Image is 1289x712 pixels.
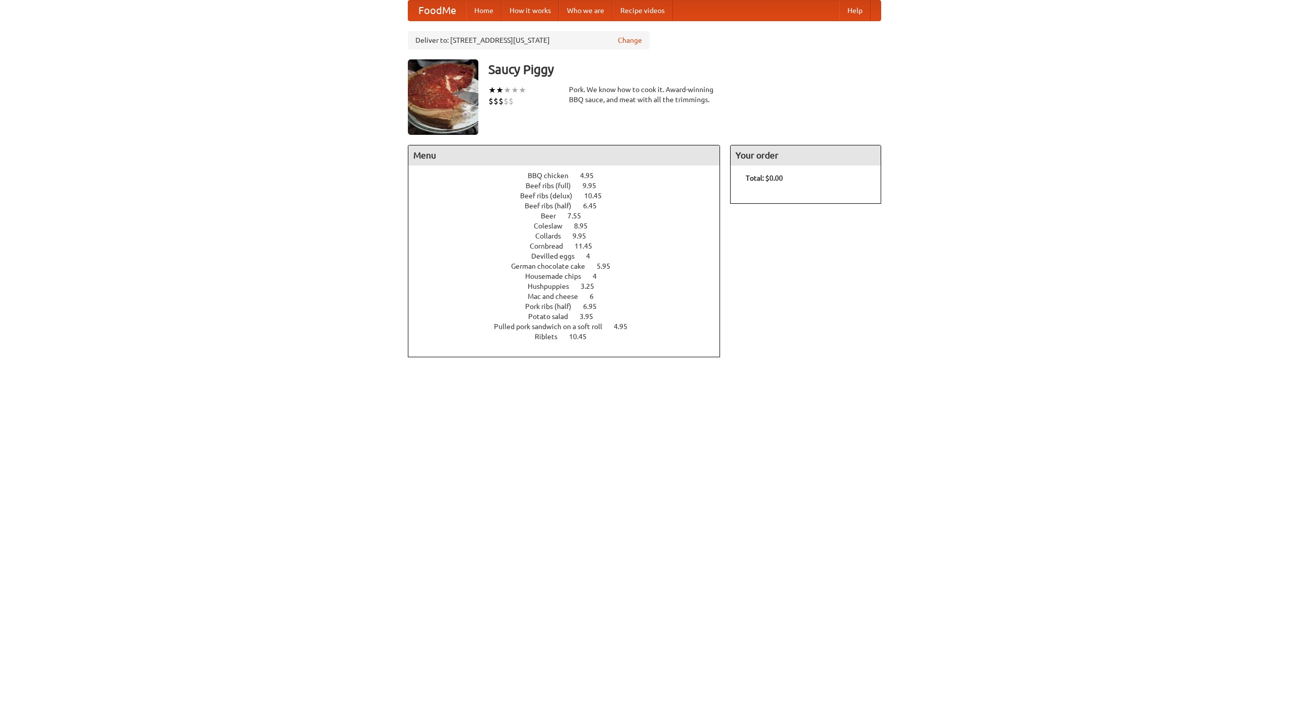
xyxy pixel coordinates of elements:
span: 3.25 [581,282,604,290]
a: Help [839,1,871,21]
li: $ [498,96,504,107]
span: 5.95 [597,262,620,270]
span: Beer [541,212,566,220]
img: angular.jpg [408,59,478,135]
a: Collards 9.95 [535,232,605,240]
li: $ [493,96,498,107]
span: Pork ribs (half) [525,302,582,310]
li: $ [504,96,509,107]
a: Who we are [559,1,612,21]
span: Pulled pork sandwich on a soft roll [494,323,612,331]
a: Devilled eggs 4 [531,252,609,260]
span: 11.45 [575,242,602,250]
h4: Menu [408,145,720,166]
span: 7.55 [567,212,591,220]
span: 3.95 [580,312,603,321]
span: Housemade chips [525,272,591,280]
a: Beef ribs (full) 9.95 [526,182,615,190]
div: Deliver to: [STREET_ADDRESS][US_STATE] [408,31,650,49]
span: 8.95 [574,222,598,230]
span: Beef ribs (delux) [520,192,583,200]
span: Hushpuppies [528,282,579,290]
span: 4.95 [614,323,637,331]
h3: Saucy Piggy [488,59,881,80]
a: FoodMe [408,1,466,21]
a: Mac and cheese 6 [528,292,612,300]
span: Devilled eggs [531,252,585,260]
a: How it works [502,1,559,21]
span: 6.45 [583,202,607,210]
h4: Your order [731,145,881,166]
span: Beef ribs (half) [525,202,582,210]
span: 6 [590,292,604,300]
li: ★ [519,85,526,96]
span: Mac and cheese [528,292,588,300]
li: ★ [488,85,496,96]
span: Beef ribs (full) [526,182,581,190]
a: BBQ chicken 4.95 [528,172,612,180]
a: Beer 7.55 [541,212,600,220]
li: ★ [511,85,519,96]
div: Pork. We know how to cook it. Award-winning BBQ sauce, and meat with all the trimmings. [569,85,720,105]
a: Pork ribs (half) 6.95 [525,302,615,310]
a: Hushpuppies 3.25 [528,282,613,290]
span: BBQ chicken [528,172,579,180]
li: ★ [496,85,504,96]
a: Recipe videos [612,1,673,21]
span: Cornbread [530,242,573,250]
span: 6.95 [583,302,607,310]
span: Riblets [535,333,567,341]
span: 10.45 [569,333,597,341]
li: $ [488,96,493,107]
a: Change [618,35,642,45]
a: Riblets 10.45 [535,333,605,341]
span: 4.95 [580,172,604,180]
a: Beef ribs (half) 6.45 [525,202,615,210]
span: 4 [586,252,600,260]
span: 9.95 [572,232,596,240]
a: Coleslaw 8.95 [534,222,606,230]
li: ★ [504,85,511,96]
a: Cornbread 11.45 [530,242,611,250]
span: 9.95 [583,182,606,190]
span: Coleslaw [534,222,572,230]
span: German chocolate cake [511,262,595,270]
span: 4 [593,272,607,280]
a: German chocolate cake 5.95 [511,262,629,270]
li: $ [509,96,514,107]
a: Home [466,1,502,21]
a: Beef ribs (delux) 10.45 [520,192,620,200]
span: Potato salad [528,312,578,321]
span: Collards [535,232,571,240]
a: Housemade chips 4 [525,272,615,280]
b: Total: $0.00 [746,174,783,182]
span: 10.45 [584,192,612,200]
a: Pulled pork sandwich on a soft roll 4.95 [494,323,646,331]
a: Potato salad 3.95 [528,312,612,321]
